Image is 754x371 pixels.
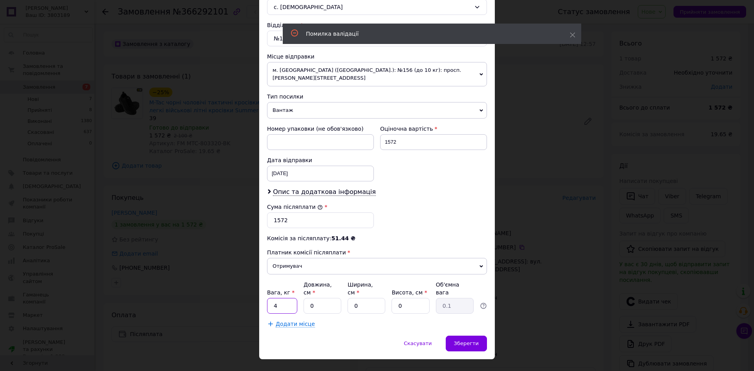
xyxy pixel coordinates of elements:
span: Платник комісії післяплати [267,249,346,256]
span: Тип посилки [267,93,303,100]
div: Об'ємна вага [436,281,474,296]
label: Довжина, см [304,281,332,296]
div: Дата відправки [267,156,374,164]
span: 51.44 ₴ [331,235,355,241]
span: Опис та додаткова інформація [273,188,376,196]
div: Номер упаковки (не обов'язково) [267,125,374,133]
label: Ширина, см [348,281,373,296]
span: Місце відправки [267,53,315,60]
span: Зберегти [454,340,479,346]
div: Відділення [267,21,487,29]
span: Скасувати [404,340,432,346]
span: м. [GEOGRAPHIC_DATA] ([GEOGRAPHIC_DATA].): №156 (до 10 кг): просп. [PERSON_NAME][STREET_ADDRESS] [267,62,487,86]
label: Сума післяплати [267,204,323,210]
label: Висота, см [392,289,427,296]
div: Оціночна вартість [380,125,487,133]
div: Помилка валідації [306,30,550,38]
span: Отримувач [267,258,487,274]
span: Вантаж [267,102,487,119]
label: Вага, кг [267,289,295,296]
div: Комісія за післяплату: [267,234,487,242]
span: Додати місце [276,321,315,327]
div: №1: вул. [STREET_ADDRESS] [267,31,487,46]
